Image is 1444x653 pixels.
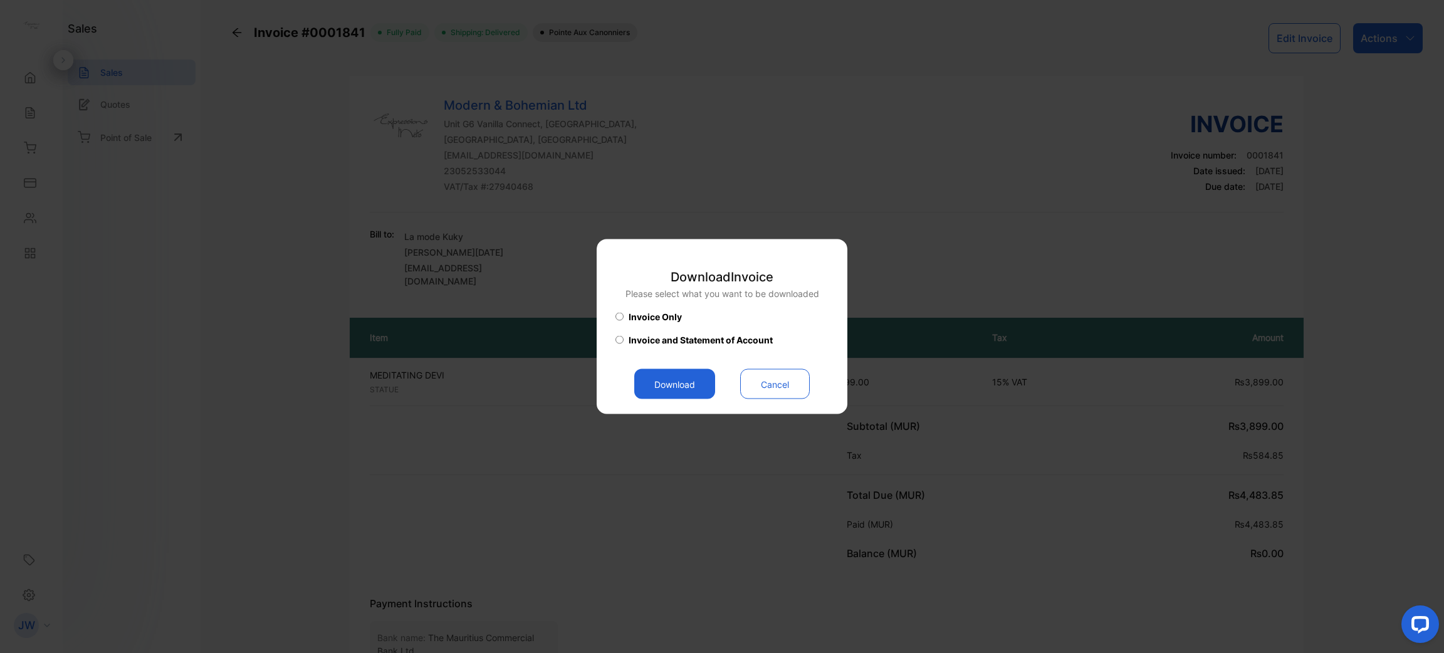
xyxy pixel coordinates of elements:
p: Download Invoice [625,268,819,286]
p: Please select what you want to be downloaded [625,287,819,300]
span: Invoice Only [629,310,682,323]
iframe: LiveChat chat widget [1391,600,1444,653]
span: Invoice and Statement of Account [629,333,773,347]
button: Cancel [740,369,810,399]
button: Download [634,369,715,399]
